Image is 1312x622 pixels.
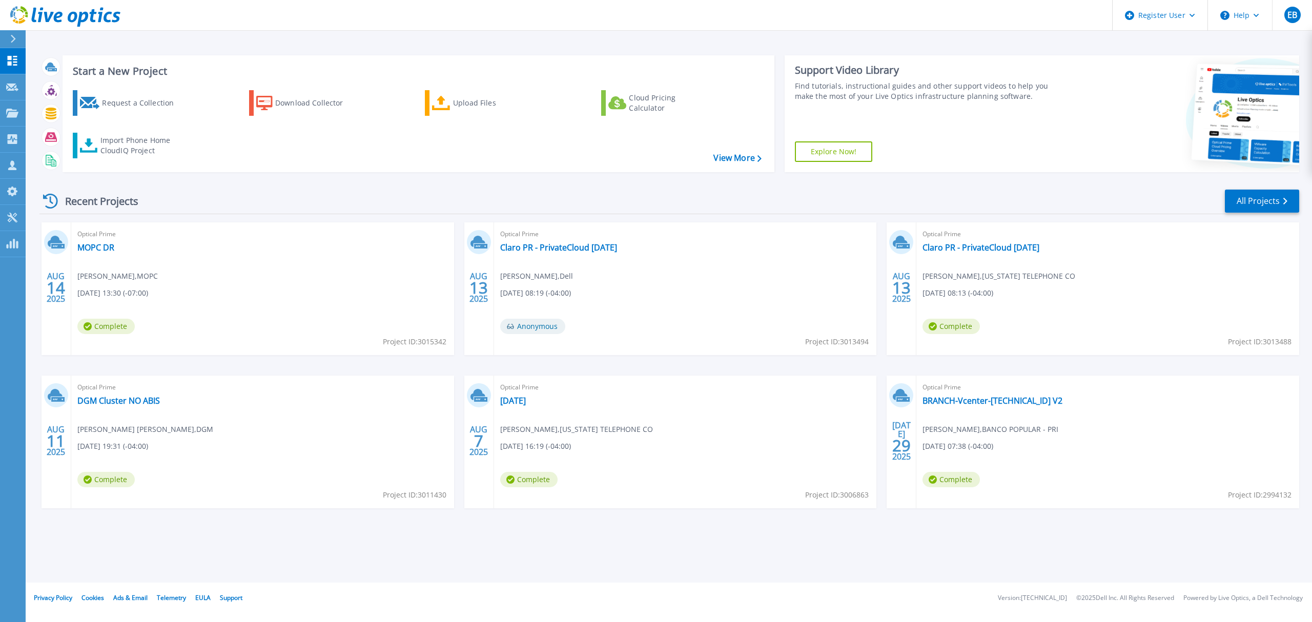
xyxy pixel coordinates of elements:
a: EULA [195,593,211,602]
span: 14 [47,283,65,292]
span: Project ID: 3013494 [805,336,869,347]
div: AUG 2025 [892,269,911,306]
span: [PERSON_NAME] , [US_STATE] TELEPHONE CO [500,424,653,435]
a: [DATE] [500,396,526,406]
div: Request a Collection [102,93,184,113]
span: EB [1287,11,1297,19]
div: Cloud Pricing Calculator [629,93,711,113]
a: Claro PR - PrivateCloud [DATE] [922,242,1039,253]
a: Claro PR - PrivateCloud [DATE] [500,242,617,253]
li: Version: [TECHNICAL_ID] [998,595,1067,602]
span: Project ID: 3006863 [805,489,869,501]
a: Telemetry [157,593,186,602]
a: Download Collector [249,90,363,116]
span: Optical Prime [77,382,448,393]
span: Optical Prime [922,382,1293,393]
span: Optical Prime [500,229,871,240]
a: MOPC DR [77,242,114,253]
span: Complete [500,472,558,487]
a: Request a Collection [73,90,187,116]
a: Support [220,593,242,602]
div: Upload Files [453,93,535,113]
span: [PERSON_NAME] , Dell [500,271,573,282]
div: Support Video Library [795,64,1061,77]
span: [DATE] 07:38 (-04:00) [922,441,993,452]
span: Optical Prime [500,382,871,393]
span: Project ID: 3011430 [383,489,446,501]
span: 7 [474,437,483,445]
a: Ads & Email [113,593,148,602]
div: Recent Projects [39,189,152,214]
a: Cloud Pricing Calculator [601,90,715,116]
span: 13 [469,283,488,292]
li: Powered by Live Optics, a Dell Technology [1183,595,1303,602]
span: [DATE] 08:13 (-04:00) [922,287,993,299]
span: Project ID: 3013488 [1228,336,1291,347]
div: AUG 2025 [46,269,66,306]
div: [DATE] 2025 [892,422,911,460]
div: Find tutorials, instructional guides and other support videos to help you make the most of your L... [795,81,1061,101]
a: Explore Now! [795,141,873,162]
span: Complete [922,319,980,334]
span: [DATE] 19:31 (-04:00) [77,441,148,452]
span: 29 [892,441,911,450]
span: Optical Prime [77,229,448,240]
span: Anonymous [500,319,565,334]
span: [PERSON_NAME] , MOPC [77,271,158,282]
span: [PERSON_NAME] [PERSON_NAME] , DGM [77,424,213,435]
a: Cookies [81,593,104,602]
a: View More [713,153,761,163]
span: [DATE] 08:19 (-04:00) [500,287,571,299]
span: 11 [47,437,65,445]
div: AUG 2025 [469,422,488,460]
a: Upload Files [425,90,539,116]
div: Import Phone Home CloudIQ Project [100,135,180,156]
span: Project ID: 3015342 [383,336,446,347]
div: AUG 2025 [469,269,488,306]
span: Optical Prime [922,229,1293,240]
a: Privacy Policy [34,593,72,602]
span: 13 [892,283,911,292]
a: DGM Cluster NO ABIS [77,396,160,406]
li: © 2025 Dell Inc. All Rights Reserved [1076,595,1174,602]
h3: Start a New Project [73,66,761,77]
a: BRANCH-Vcenter-[TECHNICAL_ID] V2 [922,396,1062,406]
span: Complete [922,472,980,487]
span: [DATE] 16:19 (-04:00) [500,441,571,452]
a: All Projects [1225,190,1299,213]
span: Project ID: 2994132 [1228,489,1291,501]
div: AUG 2025 [46,422,66,460]
span: [PERSON_NAME] , BANCO POPULAR - PRI [922,424,1058,435]
span: [DATE] 13:30 (-07:00) [77,287,148,299]
span: Complete [77,472,135,487]
span: [PERSON_NAME] , [US_STATE] TELEPHONE CO [922,271,1075,282]
div: Download Collector [275,93,357,113]
span: Complete [77,319,135,334]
